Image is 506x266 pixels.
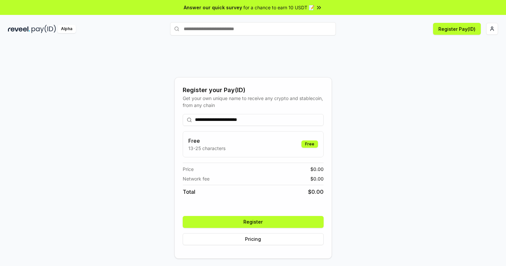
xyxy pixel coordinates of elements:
[243,4,314,11] span: for a chance to earn 10 USDT 📝
[8,25,30,33] img: reveel_dark
[183,216,324,228] button: Register
[183,175,210,182] span: Network fee
[183,166,194,173] span: Price
[433,23,481,35] button: Register Pay(ID)
[183,188,195,196] span: Total
[183,233,324,245] button: Pricing
[183,85,324,95] div: Register your Pay(ID)
[310,166,324,173] span: $ 0.00
[183,95,324,109] div: Get your own unique name to receive any crypto and stablecoin, from any chain
[57,25,76,33] div: Alpha
[184,4,242,11] span: Answer our quick survey
[32,25,56,33] img: pay_id
[310,175,324,182] span: $ 0.00
[188,137,225,145] h3: Free
[188,145,225,152] p: 13-25 characters
[308,188,324,196] span: $ 0.00
[301,140,318,148] div: Free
